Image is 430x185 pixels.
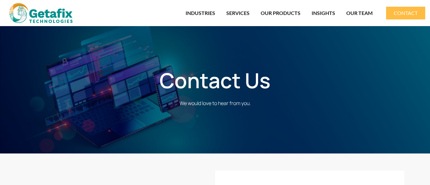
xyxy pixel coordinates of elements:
[37,99,393,107] p: We would love to hear from you.
[9,3,73,23] img: web and mobile application development company
[261,6,300,20] a: OUR PRODUCTS
[226,6,250,20] a: SERVICES
[85,6,373,20] nav: Menu
[346,6,373,20] a: OUR TEAM
[394,11,418,16] span: CONTACT
[37,68,393,93] h1: Contact Us
[312,6,335,20] a: INSIGHTS
[386,7,425,19] a: CONTACT
[186,6,215,20] a: INDUSTRIES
